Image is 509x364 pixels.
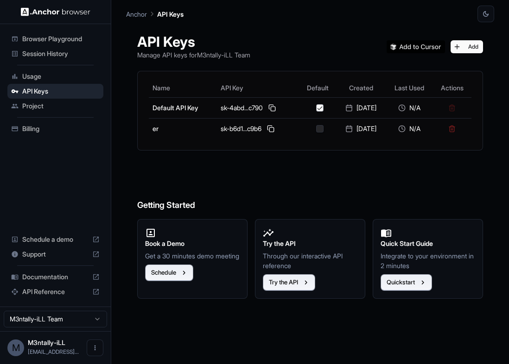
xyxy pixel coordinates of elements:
div: [DATE] [340,103,382,113]
h1: API Keys [137,33,250,50]
h6: Getting Started [137,162,483,212]
div: sk-b6d1...c9b6 [221,123,296,134]
button: Try the API [263,274,315,291]
div: Support [7,247,103,262]
span: Billing [22,124,100,133]
span: Usage [22,72,100,81]
span: M3ntally-iLL [28,339,65,346]
p: Get a 30 minutes demo meeting [145,251,240,261]
th: Name [149,79,217,97]
div: Session History [7,46,103,61]
span: Browser Playground [22,34,100,44]
h2: Quick Start Guide [381,238,475,249]
span: API Keys [22,87,100,96]
div: Schedule a demo [7,232,103,247]
img: Anchor Logo [21,7,90,16]
div: Documentation [7,270,103,284]
div: Usage [7,69,103,84]
p: Manage API keys for M3ntally-iLL Team [137,50,250,60]
h2: Book a Demo [145,238,240,249]
span: Documentation [22,272,89,282]
div: Project [7,99,103,113]
div: API Reference [7,284,103,299]
th: Actions [433,79,471,97]
span: d0ubl3a0@gmail.com [28,348,79,355]
p: API Keys [157,9,184,19]
p: Anchor [126,9,147,19]
td: Default API Key [149,97,217,118]
td: er [149,118,217,139]
h2: Try the API [263,238,357,249]
p: Integrate to your environment in 2 minutes [381,251,475,270]
span: API Reference [22,287,89,296]
th: Default [299,79,336,97]
p: Through our interactive API reference [263,251,357,270]
div: M [7,339,24,356]
button: Copy API key [265,123,276,134]
button: Copy API key [267,102,278,113]
div: N/A [389,124,429,133]
span: Support [22,250,89,259]
span: Schedule a demo [22,235,89,244]
span: Project [22,101,100,111]
div: N/A [389,103,429,113]
th: Created [337,79,386,97]
button: Open menu [87,339,103,356]
button: Add [451,40,483,53]
div: sk-4abd...c790 [221,102,296,113]
div: Browser Playground [7,31,103,46]
span: Session History [22,49,100,58]
div: Billing [7,121,103,136]
button: Schedule [145,264,193,281]
nav: breadcrumb [126,9,184,19]
img: Add anchorbrowser MCP server to Cursor [387,40,445,53]
th: API Key [217,79,299,97]
div: API Keys [7,84,103,99]
div: [DATE] [340,124,382,133]
button: Quickstart [381,274,432,291]
th: Last Used [386,79,433,97]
